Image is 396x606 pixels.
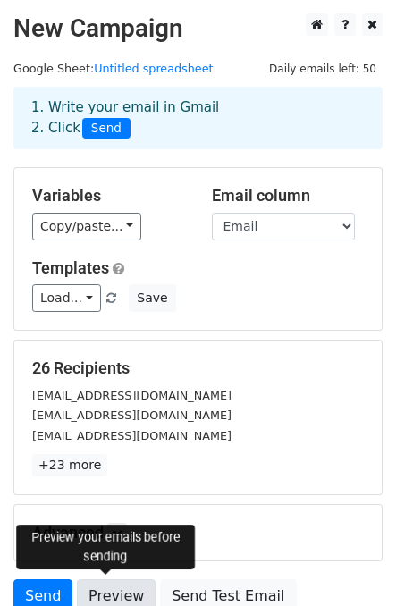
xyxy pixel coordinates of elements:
[94,62,213,75] a: Untitled spreadsheet
[263,59,383,79] span: Daily emails left: 50
[32,284,101,312] a: Load...
[32,408,232,422] small: [EMAIL_ADDRESS][DOMAIN_NAME]
[32,258,109,277] a: Templates
[32,523,364,543] h5: Advanced
[129,284,175,312] button: Save
[32,389,232,402] small: [EMAIL_ADDRESS][DOMAIN_NAME]
[16,525,195,569] div: Preview your emails before sending
[32,186,185,206] h5: Variables
[13,62,214,75] small: Google Sheet:
[13,13,383,44] h2: New Campaign
[32,454,107,476] a: +23 more
[212,186,365,206] h5: Email column
[18,97,378,139] div: 1. Write your email in Gmail 2. Click
[32,358,364,378] h5: 26 Recipients
[82,118,131,139] span: Send
[32,429,232,442] small: [EMAIL_ADDRESS][DOMAIN_NAME]
[263,62,383,75] a: Daily emails left: 50
[32,213,141,240] a: Copy/paste...
[307,520,396,606] iframe: Chat Widget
